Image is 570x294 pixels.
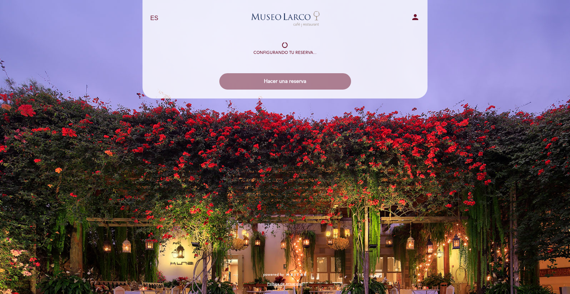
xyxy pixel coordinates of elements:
[286,273,307,277] img: MEITRE
[263,272,307,277] a: powered by
[219,73,351,90] button: Hacer una reserva
[411,13,420,22] i: person
[263,272,284,277] span: powered by
[267,281,303,287] a: Política de privacidad
[253,50,317,56] div: Configurando tu reserva...
[239,8,331,29] a: Museo [PERSON_NAME][GEOGRAPHIC_DATA] - Restaurant
[411,13,420,24] button: person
